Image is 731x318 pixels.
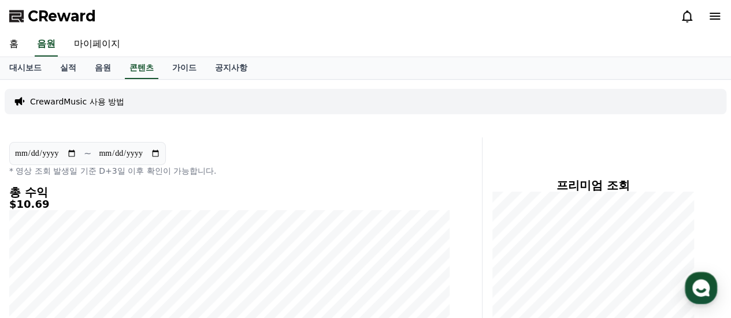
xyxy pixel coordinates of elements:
[84,147,91,160] p: ~
[9,7,96,25] a: CReward
[65,32,129,57] a: 마이페이지
[28,7,96,25] span: CReward
[3,222,76,251] a: 홈
[9,165,450,177] p: * 영상 조회 발생일 기준 D+3일 이후 확인이 가능합니다.
[51,57,86,79] a: 실적
[86,57,120,79] a: 음원
[206,57,257,79] a: 공지사항
[179,240,192,249] span: 설정
[149,222,222,251] a: 설정
[30,96,124,107] a: CrewardMusic 사용 방법
[36,240,43,249] span: 홈
[492,179,694,192] h4: 프리미엄 조회
[9,199,450,210] h5: $10.69
[76,222,149,251] a: 대화
[125,57,158,79] a: 콘텐츠
[9,186,450,199] h4: 총 수익
[106,240,120,249] span: 대화
[35,32,58,57] a: 음원
[163,57,206,79] a: 가이드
